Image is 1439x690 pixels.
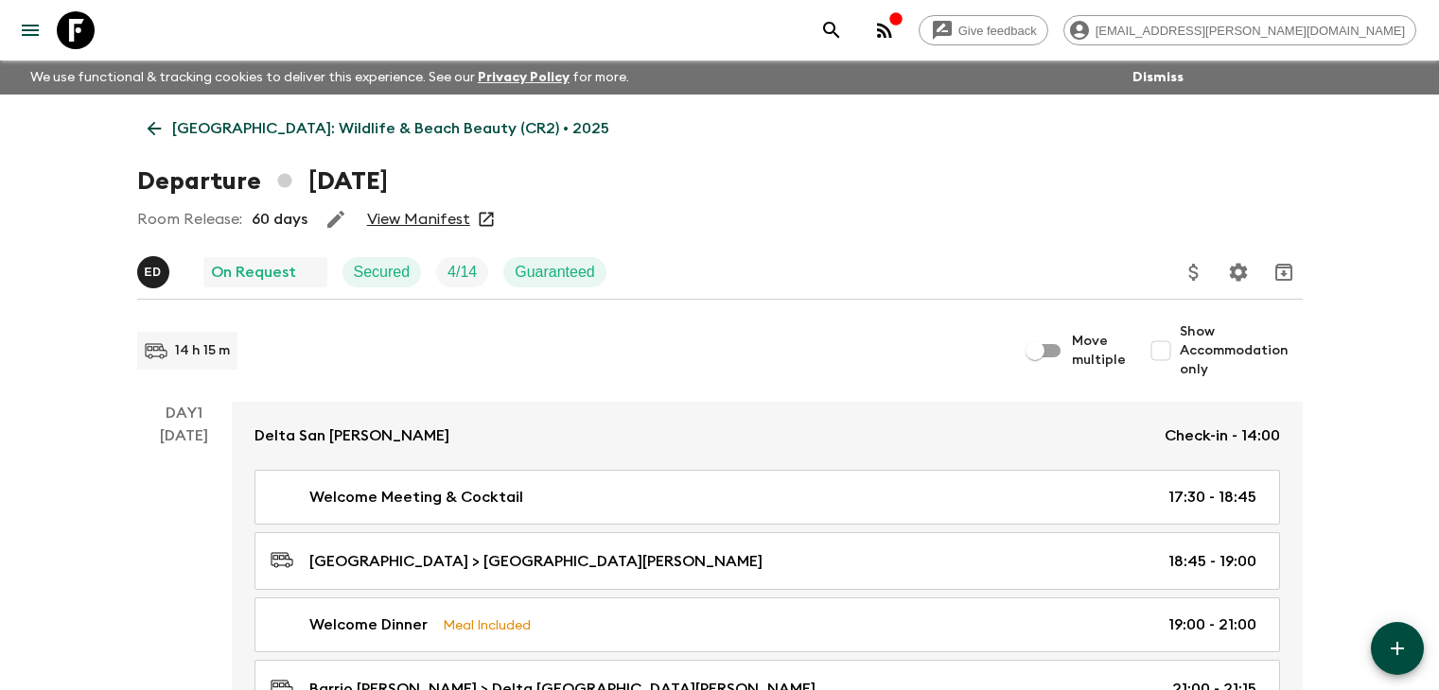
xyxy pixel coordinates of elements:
p: [GEOGRAPHIC_DATA] > [GEOGRAPHIC_DATA][PERSON_NAME] [309,550,763,573]
button: ED [137,256,173,288]
p: Welcome Dinner [309,613,428,636]
a: Welcome Meeting & Cocktail17:30 - 18:45 [254,470,1280,525]
p: Check-in - 14:00 [1165,424,1280,447]
p: Secured [354,261,411,284]
p: We use functional & tracking cookies to deliver this experience. See our for more. [23,60,637,95]
p: 14 h 15 m [175,341,230,360]
h1: Departure [DATE] [137,163,388,200]
p: Delta San [PERSON_NAME] [254,424,449,447]
div: Secured [342,257,422,287]
p: 60 days [252,208,307,231]
span: Edwin Duarte Ríos [137,262,173,277]
a: [GEOGRAPHIC_DATA]: Wildlife & Beach Beauty (CR2) • 2025 [137,110,620,147]
button: Settings [1220,253,1257,291]
p: Day 1 [137,402,232,424]
button: Dismiss [1128,64,1188,91]
p: 4 / 14 [447,261,477,284]
p: Room Release: [137,208,242,231]
span: [EMAIL_ADDRESS][PERSON_NAME][DOMAIN_NAME] [1085,24,1415,38]
a: Give feedback [919,15,1048,45]
span: Move multiple [1072,332,1127,370]
a: Privacy Policy [478,71,570,84]
div: [EMAIL_ADDRESS][PERSON_NAME][DOMAIN_NAME] [1063,15,1416,45]
p: 17:30 - 18:45 [1168,486,1256,509]
button: search adventures [813,11,851,49]
p: 19:00 - 21:00 [1168,613,1256,636]
p: Welcome Meeting & Cocktail [309,486,523,509]
div: Trip Fill [436,257,488,287]
a: Delta San [PERSON_NAME]Check-in - 14:00 [232,402,1303,470]
span: Show Accommodation only [1180,322,1303,379]
a: [GEOGRAPHIC_DATA] > [GEOGRAPHIC_DATA][PERSON_NAME]18:45 - 19:00 [254,532,1280,590]
a: Welcome DinnerMeal Included19:00 - 21:00 [254,597,1280,652]
span: Give feedback [948,24,1047,38]
p: Guaranteed [515,261,595,284]
button: Update Price, Early Bird Discount and Costs [1175,253,1213,291]
button: menu [11,11,49,49]
p: [GEOGRAPHIC_DATA]: Wildlife & Beach Beauty (CR2) • 2025 [172,117,609,140]
p: 18:45 - 19:00 [1168,550,1256,573]
p: E D [145,265,162,280]
p: On Request [211,261,296,284]
p: Meal Included [443,614,531,635]
button: Archive (Completed, Cancelled or Unsynced Departures only) [1265,253,1303,291]
a: View Manifest [367,210,470,229]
